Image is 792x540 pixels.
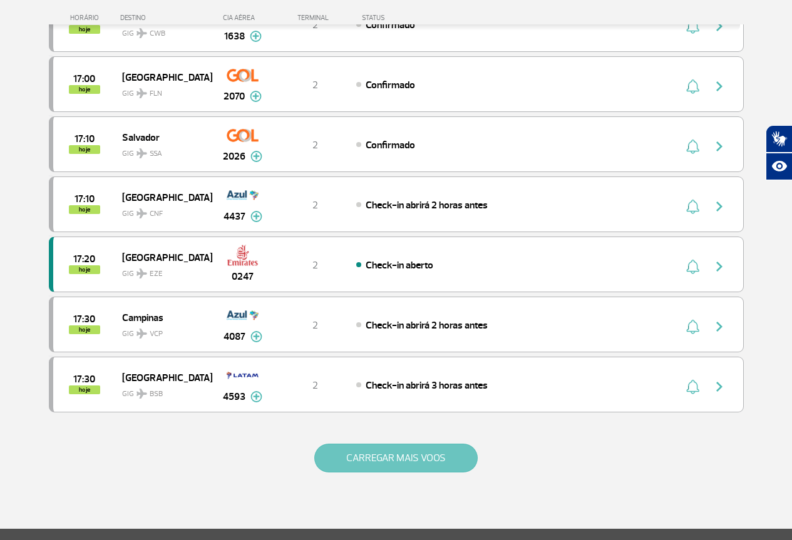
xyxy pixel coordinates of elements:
div: Plugin de acessibilidade da Hand Talk. [766,125,792,180]
span: Check-in abrirá 3 horas antes [366,379,488,392]
span: hoje [69,145,100,154]
span: BSB [150,389,163,400]
img: seta-direita-painel-voo.svg [712,139,727,154]
span: 2 [312,259,318,272]
img: sino-painel-voo.svg [686,379,699,394]
img: mais-info-painel-voo.svg [250,151,262,162]
img: destiny_airplane.svg [136,148,147,158]
img: seta-direita-painel-voo.svg [712,319,727,334]
img: sino-painel-voo.svg [686,139,699,154]
span: 0247 [232,269,254,284]
img: seta-direita-painel-voo.svg [712,379,727,394]
span: hoje [69,325,100,334]
button: CARREGAR MAIS VOOS [314,444,478,472]
span: [GEOGRAPHIC_DATA] [122,189,202,205]
span: CNF [150,208,163,220]
span: CWB [150,28,165,39]
img: seta-direita-painel-voo.svg [712,199,727,214]
div: TERMINAL [274,14,356,22]
div: CIA AÉREA [212,14,274,22]
span: 2025-08-27 17:30:00 [73,315,95,323]
img: destiny_airplane.svg [136,389,147,399]
img: destiny_airplane.svg [136,329,147,339]
span: 2070 [224,89,245,104]
span: 2025-08-27 17:00:00 [73,74,95,83]
span: 4593 [223,389,245,404]
img: sino-painel-voo.svg [686,79,699,94]
span: 2025-08-27 17:20:00 [73,255,95,263]
span: 2 [312,319,318,332]
span: Confirmado [366,139,415,151]
span: [GEOGRAPHIC_DATA] [122,69,202,85]
span: 4087 [224,329,245,344]
span: hoje [69,385,100,394]
img: destiny_airplane.svg [136,88,147,98]
button: Abrir tradutor de língua de sinais. [766,125,792,153]
img: mais-info-painel-voo.svg [250,391,262,402]
span: GIG [122,201,202,220]
img: mais-info-painel-voo.svg [250,91,262,102]
div: HORÁRIO [53,14,121,22]
span: Salvador [122,129,202,145]
span: [GEOGRAPHIC_DATA] [122,369,202,385]
span: 4437 [224,209,245,224]
img: seta-direita-painel-voo.svg [712,259,727,274]
img: mais-info-painel-voo.svg [250,31,262,42]
span: GIG [122,81,202,99]
span: GIG [122,262,202,280]
img: mais-info-painel-voo.svg [250,211,262,222]
span: [GEOGRAPHIC_DATA] [122,249,202,265]
span: Check-in abrirá 2 horas antes [366,319,488,332]
img: destiny_airplane.svg [136,268,147,278]
span: 2025-08-27 17:10:00 [75,135,95,143]
img: sino-painel-voo.svg [686,199,699,214]
span: GIG [122,382,202,400]
span: Check-in abrirá 2 horas antes [366,199,488,211]
span: 2 [312,79,318,91]
span: Campinas [122,309,202,325]
img: sino-painel-voo.svg [686,319,699,334]
span: 2 [312,139,318,151]
div: DESTINO [120,14,212,22]
span: 1638 [224,29,245,44]
img: mais-info-painel-voo.svg [250,331,262,342]
span: hoje [69,265,100,274]
span: FLN [150,88,162,99]
span: Check-in aberto [366,259,433,272]
img: destiny_airplane.svg [136,28,147,38]
span: 2 [312,19,318,31]
span: 2025-08-27 17:10:00 [75,195,95,203]
span: 2026 [223,149,245,164]
span: hoje [69,205,100,214]
span: VCP [150,329,163,340]
span: SSA [150,148,162,160]
span: hoje [69,85,100,94]
span: GIG [122,322,202,340]
span: Confirmado [366,19,415,31]
span: Confirmado [366,79,415,91]
span: GIG [122,141,202,160]
span: 2 [312,199,318,211]
img: destiny_airplane.svg [136,208,147,218]
img: seta-direita-painel-voo.svg [712,79,727,94]
span: EZE [150,268,163,280]
img: sino-painel-voo.svg [686,259,699,274]
button: Abrir recursos assistivos. [766,153,792,180]
span: 2 [312,379,318,392]
div: STATUS [356,14,458,22]
span: 2025-08-27 17:30:00 [73,375,95,384]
